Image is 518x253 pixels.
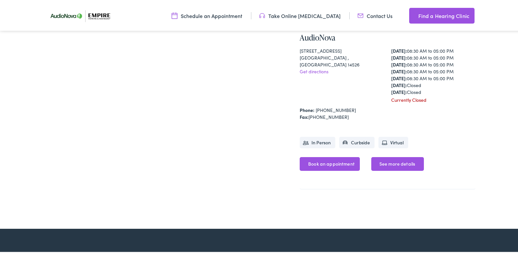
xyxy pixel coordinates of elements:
[300,105,314,112] strong: Phone:
[391,95,476,102] div: Currently Closed
[300,67,328,73] a: Get directions
[409,10,415,18] img: utility icon
[259,11,341,18] a: Take Online [MEDICAL_DATA]
[172,11,177,18] img: utility icon
[172,11,242,18] a: Schedule an Appointment
[300,112,309,119] strong: Fax:
[391,46,476,94] div: 08:30 AM to 05:00 PM 08:30 AM to 05:00 PM 08:30 AM to 05:00 PM 08:30 AM to 05:00 PM 08:30 AM to 0...
[300,136,335,147] li: In Person
[391,81,407,87] strong: [DATE]:
[300,32,476,41] h4: AudioNova
[391,53,407,60] strong: [DATE]:
[391,67,407,73] strong: [DATE]:
[391,46,407,53] strong: [DATE]:
[358,11,393,18] a: Contact Us
[391,60,407,66] strong: [DATE]:
[391,87,407,94] strong: [DATE]:
[371,156,424,170] a: See more details
[378,136,408,147] li: Virtual
[300,112,476,119] div: [PHONE_NUMBER]
[339,136,375,147] li: Curbside
[391,74,407,80] strong: [DATE]:
[300,156,360,170] a: Book an appointment
[409,7,475,22] a: Find a Hearing Clinic
[259,11,265,18] img: utility icon
[316,105,356,112] a: [PHONE_NUMBER]
[300,53,384,67] div: [GEOGRAPHIC_DATA] , [GEOGRAPHIC_DATA] 14526
[300,46,384,53] div: [STREET_ADDRESS]
[358,11,363,18] img: utility icon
